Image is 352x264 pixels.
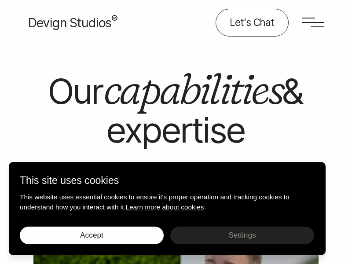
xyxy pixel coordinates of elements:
[216,9,289,37] a: Contact us about your project
[20,192,315,212] p: This website uses essential cookies to ensure it's proper operation and tracking cookies to under...
[170,227,314,244] button: Settings
[33,72,319,149] h1: Our & expertise
[111,13,117,25] sup: ®
[126,203,204,211] a: Read our cookies policy
[20,173,315,188] p: This site uses cookies
[228,231,256,239] span: Settings
[20,227,164,244] button: Accept
[103,62,282,114] em: capabilities
[80,231,103,239] span: Accept
[28,15,117,30] span: Devign Studios
[28,13,117,32] a: Devign Studios® Homepage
